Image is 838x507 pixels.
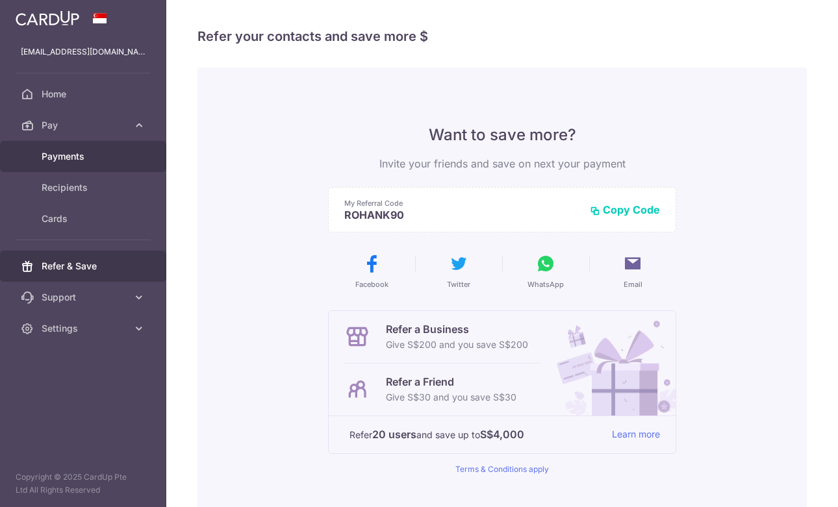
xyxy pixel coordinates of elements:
[328,156,676,171] p: Invite your friends and save on next your payment
[372,427,416,442] strong: 20 users
[612,427,660,443] a: Learn more
[21,45,146,58] p: [EMAIL_ADDRESS][DOMAIN_NAME]
[544,311,676,415] img: Refer
[42,291,127,304] span: Support
[42,181,127,194] span: Recipients
[42,150,127,163] span: Payments
[594,253,671,290] button: Email
[328,125,676,145] p: Want to save more?
[527,279,564,290] span: WhatsApp
[42,322,127,335] span: Settings
[349,427,602,443] p: Refer and save up to
[333,253,410,290] button: Facebook
[355,279,388,290] span: Facebook
[386,321,528,337] p: Refer a Business
[624,279,642,290] span: Email
[386,374,516,390] p: Refer a Friend
[590,203,660,216] button: Copy Code
[386,390,516,405] p: Give S$30 and you save S$30
[42,119,127,132] span: Pay
[455,464,549,474] a: Terms & Conditions apply
[344,198,579,208] p: My Referral Code
[197,26,807,47] h4: Refer your contacts and save more $
[344,208,579,221] p: ROHANK90
[386,337,528,352] p: Give S$200 and you save S$200
[16,10,79,26] img: CardUp
[420,253,497,290] button: Twitter
[507,253,584,290] button: WhatsApp
[42,88,127,101] span: Home
[447,279,470,290] span: Twitter
[42,260,127,273] span: Refer & Save
[480,427,524,442] strong: S$4,000
[42,212,127,225] span: Cards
